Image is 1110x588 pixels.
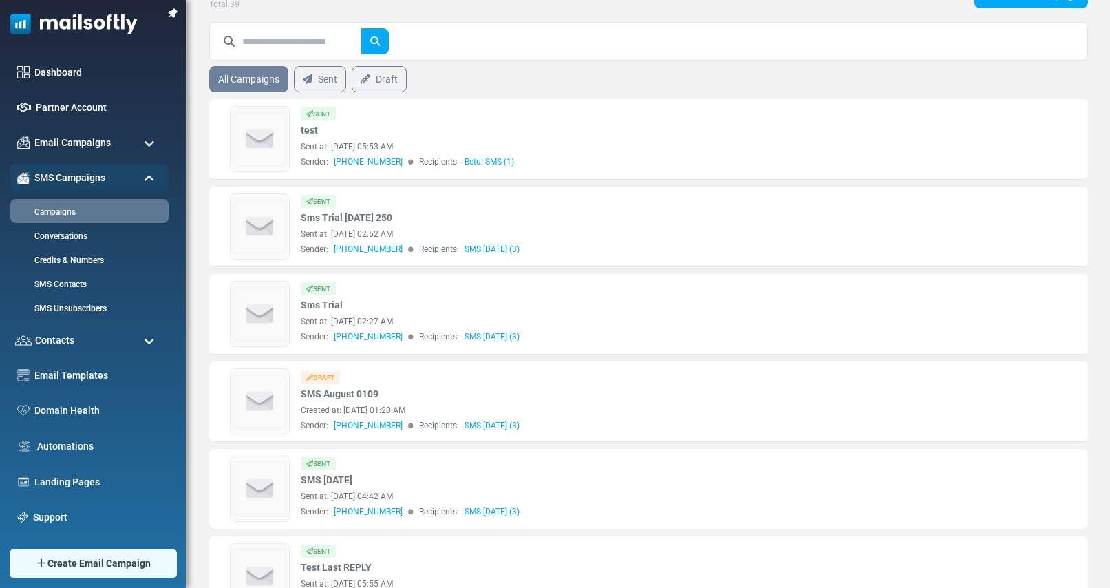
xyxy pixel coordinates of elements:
span: Create Email Campaign [47,556,151,571]
div: Sender: Recipients: [301,156,966,168]
span: [PHONE_NUMBER] [334,243,403,255]
a: Test Last REPLY [301,560,372,575]
div: Sent [301,107,336,120]
a: Landing Pages [34,475,162,490]
a: Campaigns [10,206,165,218]
a: Partner Account [36,101,162,115]
div: Sender: Recipients: [301,330,966,343]
a: Support [33,510,162,525]
a: SMS [DATE] [301,473,352,487]
a: Credits & Numbers [10,254,165,266]
img: empty-draft-icon2.svg [231,107,289,171]
a: SMS August 0109 [301,387,378,401]
img: empty-draft-icon2.svg [231,456,289,521]
span: Email Campaigns [34,136,111,150]
img: contacts-icon.svg [15,335,32,345]
img: empty-draft-icon2.svg [231,282,289,346]
span: Contacts [35,333,74,348]
a: Conversations [10,230,165,242]
img: empty-draft-icon2.svg [231,194,289,259]
a: Draft [352,66,407,92]
a: Betul SMS (1) [465,156,514,168]
img: empty-draft-icon2.svg [231,369,289,434]
span: [PHONE_NUMBER] [334,505,403,518]
a: Email Templates [34,368,162,383]
div: Sent at: [DATE] 02:52 AM [301,228,966,240]
img: landing_pages.svg [17,476,30,488]
div: Sender: Recipients: [301,243,966,255]
div: Sent at: [DATE] 04:42 AM [301,490,966,503]
a: Dashboard [34,65,162,80]
img: workflow.svg [17,439,32,454]
a: test [301,123,318,138]
a: SMS [DATE] (3) [465,243,520,255]
a: SMS Unsubscribers [10,302,165,315]
div: Draft [301,371,340,384]
a: SMS [DATE] (3) [465,419,520,432]
a: SMS [DATE] (3) [465,330,520,343]
span: SMS Campaigns [34,171,105,185]
span: [PHONE_NUMBER] [334,156,403,168]
a: Sent [294,66,346,92]
img: dashboard-icon.svg [17,66,30,78]
span: [PHONE_NUMBER] [334,330,403,343]
div: Sent at: [DATE] 05:53 AM [301,140,966,153]
div: Created at: [DATE] 01:20 AM [301,404,966,417]
a: Sms Trial [DATE] 250 [301,211,392,225]
div: Sent [301,282,336,295]
a: SMS Contacts [10,278,165,291]
a: Domain Health [34,403,162,418]
a: Automations [37,439,162,454]
span: [PHONE_NUMBER] [334,419,403,432]
img: support-icon.svg [17,512,28,523]
img: campaigns-icon.png [17,136,30,149]
img: domain-health-icon.svg [17,405,30,416]
div: Sent at: [DATE] 02:27 AM [301,315,966,328]
a: All Campaigns [209,66,288,92]
div: Sender: Recipients: [301,419,966,432]
img: campaigns-icon-active.png [17,172,30,184]
a: Sms Trial [301,298,343,313]
img: email-templates-icon.svg [17,369,30,381]
div: Sent [301,545,336,558]
div: Sent [301,195,336,208]
div: Sent [301,457,336,470]
div: Sender: Recipients: [301,505,966,518]
a: SMS [DATE] (3) [465,505,520,518]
